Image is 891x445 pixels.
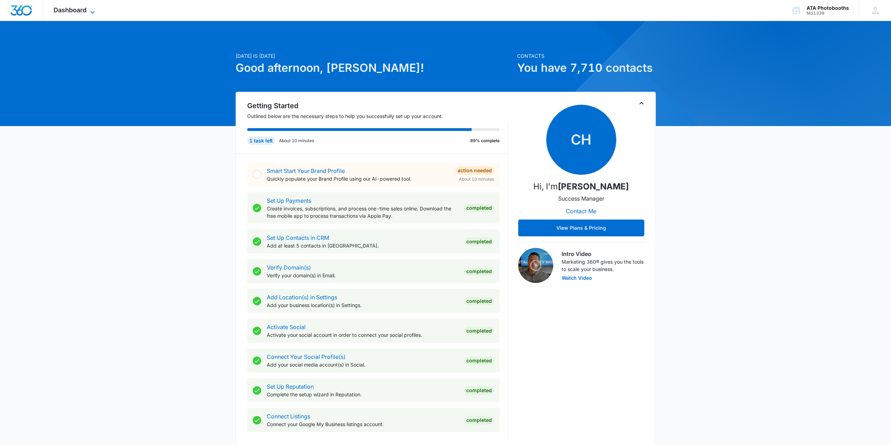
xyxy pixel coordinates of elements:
a: Verify Domain(s) [267,264,311,271]
span: About 10 minutes [459,176,494,182]
p: Verify your domain(s) in Email. [267,272,459,279]
div: 1 task left [247,137,275,145]
h1: You have 7,710 contacts [517,60,656,76]
p: Connect your Google My Business listings account. [267,420,459,428]
p: Outlined below are the necessary steps to help you successfully set up your account. [247,112,508,120]
p: About 10 minutes [279,138,314,144]
a: Activate Social [267,324,306,331]
p: Activate your social account in order to connect your social profiles. [267,331,459,339]
p: 89% complete [470,138,500,144]
div: account name [807,5,849,11]
p: Add at least 5 contacts in [GEOGRAPHIC_DATA]. [267,242,459,249]
div: Completed [464,237,494,246]
p: Add your social media account(s) in Social. [267,361,459,368]
button: Watch Video [562,276,592,280]
div: Completed [464,327,494,335]
div: Completed [464,267,494,276]
p: Contacts [517,52,656,60]
strong: [PERSON_NAME] [558,181,629,192]
a: Smart Start Your Brand Profile [267,167,345,174]
a: Set Up Contacts in CRM [267,234,329,241]
h3: Intro Video [562,250,644,258]
div: account id [807,11,849,16]
button: Toggle Collapse [637,99,646,107]
p: Create invoices, subscriptions, and process one-time sales online. Download the free mobile app t... [267,205,459,220]
h2: Getting Started [247,100,508,111]
a: Connect Listings [267,413,310,420]
p: Success Manager [558,194,604,203]
a: Add Location(s) in Settings [267,294,337,301]
a: Set Up Reputation [267,383,314,390]
p: Complete the setup wizard in Reputation. [267,391,459,398]
div: Action Needed [455,166,494,175]
button: View Plans & Pricing [518,220,644,236]
div: Completed [464,204,494,212]
div: Completed [464,416,494,424]
p: Hi, I'm [533,180,629,193]
h1: Good afternoon, [PERSON_NAME]! [236,60,513,76]
p: [DATE] is [DATE] [236,52,513,60]
a: Connect Your Social Profile(s) [267,353,346,360]
img: Intro Video [518,248,553,283]
p: Marketing 360® gives you the tools to scale your business. [562,258,644,273]
div: Completed [464,386,494,395]
p: Quickly populate your Brand Profile using our AI-powered tool. [267,175,450,182]
p: Add your business location(s) in Settings. [267,301,459,309]
span: CH [546,105,616,175]
a: Set Up Payments [267,197,311,204]
div: Completed [464,356,494,365]
span: Dashboard [54,6,86,14]
div: Completed [464,297,494,305]
button: Contact Me [559,203,603,220]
